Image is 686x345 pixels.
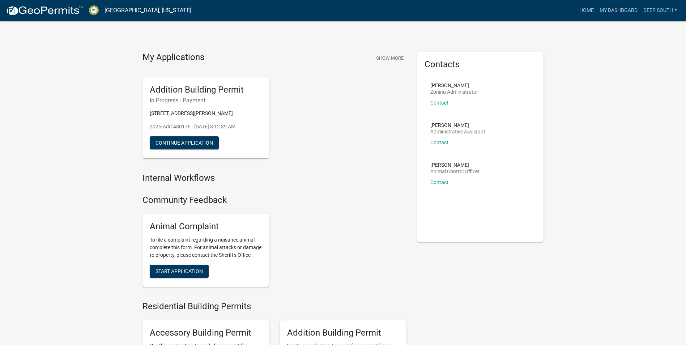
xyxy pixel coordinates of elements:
p: [PERSON_NAME] [430,162,480,167]
h4: My Applications [142,52,204,63]
h4: Residential Building Permits [142,301,406,312]
a: My Dashboard [597,4,640,17]
h5: Animal Complaint [150,221,262,232]
button: Show More [373,52,406,64]
p: To file a complaint regarding a nuisance animal, complete this form. For animal attacks or damage... [150,236,262,259]
button: Start Application [150,265,209,278]
a: Deep South [640,4,680,17]
a: Contact [430,100,448,106]
p: [PERSON_NAME] [430,123,485,128]
h4: Community Feedback [142,195,406,205]
h5: Contacts [425,59,537,70]
button: Continue Application [150,136,219,149]
p: Animal Control Officer [430,169,480,174]
span: Start Application [155,268,203,274]
h4: Internal Workflows [142,173,406,183]
p: 2025-Add-480176 - [DATE] 8:12:39 AM [150,123,262,131]
a: [GEOGRAPHIC_DATA], [US_STATE] [105,4,191,17]
a: Contact [430,140,448,145]
img: Crawford County, Georgia [89,5,99,15]
a: Home [576,4,597,17]
a: Contact [430,179,448,185]
p: [STREET_ADDRESS][PERSON_NAME] [150,110,262,117]
h5: Accessory Building Permit [150,328,262,338]
p: [PERSON_NAME] [430,83,478,88]
h5: Addition Building Permit [150,85,262,95]
p: Administrative Assistant [430,129,485,134]
h6: In Progress - Payment [150,97,262,104]
h5: Addition Building Permit [287,328,399,338]
p: Zoning Administrator [430,89,478,94]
